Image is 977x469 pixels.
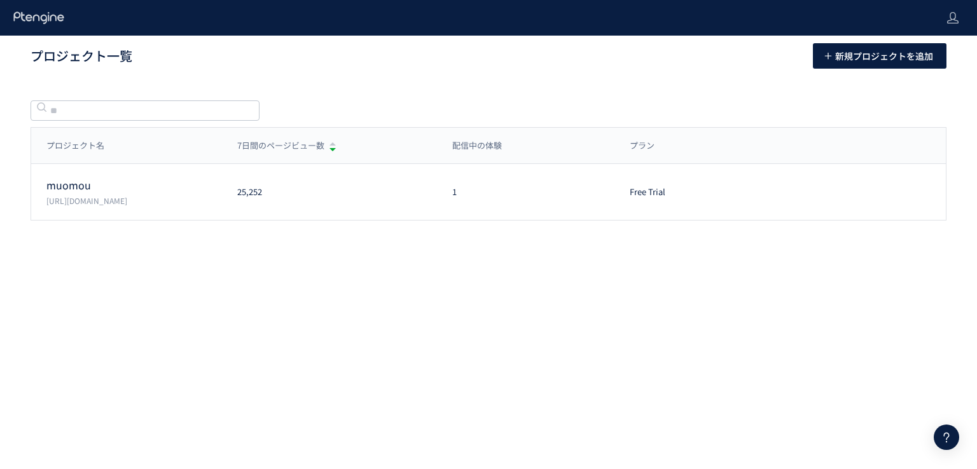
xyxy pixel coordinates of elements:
[46,195,222,206] p: https://muo-mou.com/
[452,140,502,152] span: 配信中の体験
[222,186,437,198] div: 25,252
[237,140,324,152] span: 7日間のページビュー数
[813,43,946,69] button: 新規プロジェクトを追加
[614,186,756,198] div: Free Trial
[630,140,655,152] span: プラン
[437,186,614,198] div: 1
[46,140,104,152] span: プロジェクト名
[835,43,933,69] span: 新規プロジェクトを追加
[46,178,222,193] p: muomou
[31,47,785,65] h1: プロジェクト一覧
